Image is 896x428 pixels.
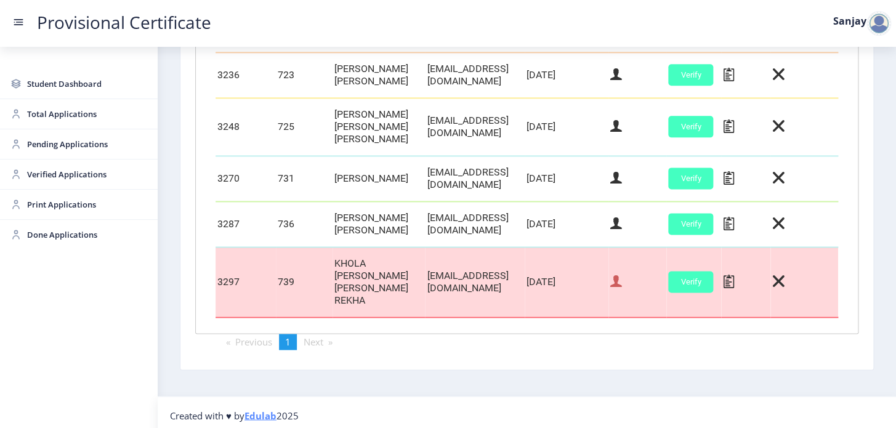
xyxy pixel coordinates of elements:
td: [DATE] [525,201,608,247]
span: Print Applications [27,197,148,212]
td: [PERSON_NAME] [PERSON_NAME] [333,201,425,247]
td: [PERSON_NAME] [PERSON_NAME] [333,52,425,98]
ul: Pagination [195,334,858,350]
button: Verify [668,168,713,189]
td: 731 [276,156,333,201]
td: [EMAIL_ADDRESS][DOMAIN_NAME] [425,52,524,98]
td: [DATE] [525,156,608,201]
a: Edulab [244,409,276,421]
td: 3270 [216,156,276,201]
td: 3287 [216,201,276,247]
span: Done Applications [27,227,148,242]
span: 1 [285,336,291,348]
button: Verify [668,116,713,137]
td: 3248 [216,98,276,156]
span: Created with ♥ by 2025 [170,409,299,421]
td: [PERSON_NAME] [PERSON_NAME] [PERSON_NAME] [333,98,425,156]
td: [PERSON_NAME] [333,156,425,201]
td: [EMAIL_ADDRESS][DOMAIN_NAME] [425,98,524,156]
button: Verify [668,64,713,86]
span: Next [304,336,323,348]
td: KHOLA [PERSON_NAME] [PERSON_NAME] REKHA [333,247,425,317]
span: Previous [235,336,272,348]
button: Verify [668,213,713,235]
span: Pending Applications [27,137,148,151]
td: 723 [276,52,333,98]
td: 3297 [216,247,276,317]
td: [EMAIL_ADDRESS][DOMAIN_NAME] [425,201,524,247]
label: Sanjay [833,16,866,26]
td: [EMAIL_ADDRESS][DOMAIN_NAME] [425,247,524,317]
td: [DATE] [525,98,608,156]
td: 3236 [216,52,276,98]
td: 739 [276,247,333,317]
td: [DATE] [525,247,608,317]
span: Total Applications [27,107,148,121]
button: Verify [668,271,713,293]
td: 736 [276,201,333,247]
td: [DATE] [525,52,608,98]
td: [EMAIL_ADDRESS][DOMAIN_NAME] [425,156,524,201]
td: 725 [276,98,333,156]
a: Provisional Certificate [25,16,224,29]
span: Student Dashboard [27,76,148,91]
span: Verified Applications [27,167,148,182]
